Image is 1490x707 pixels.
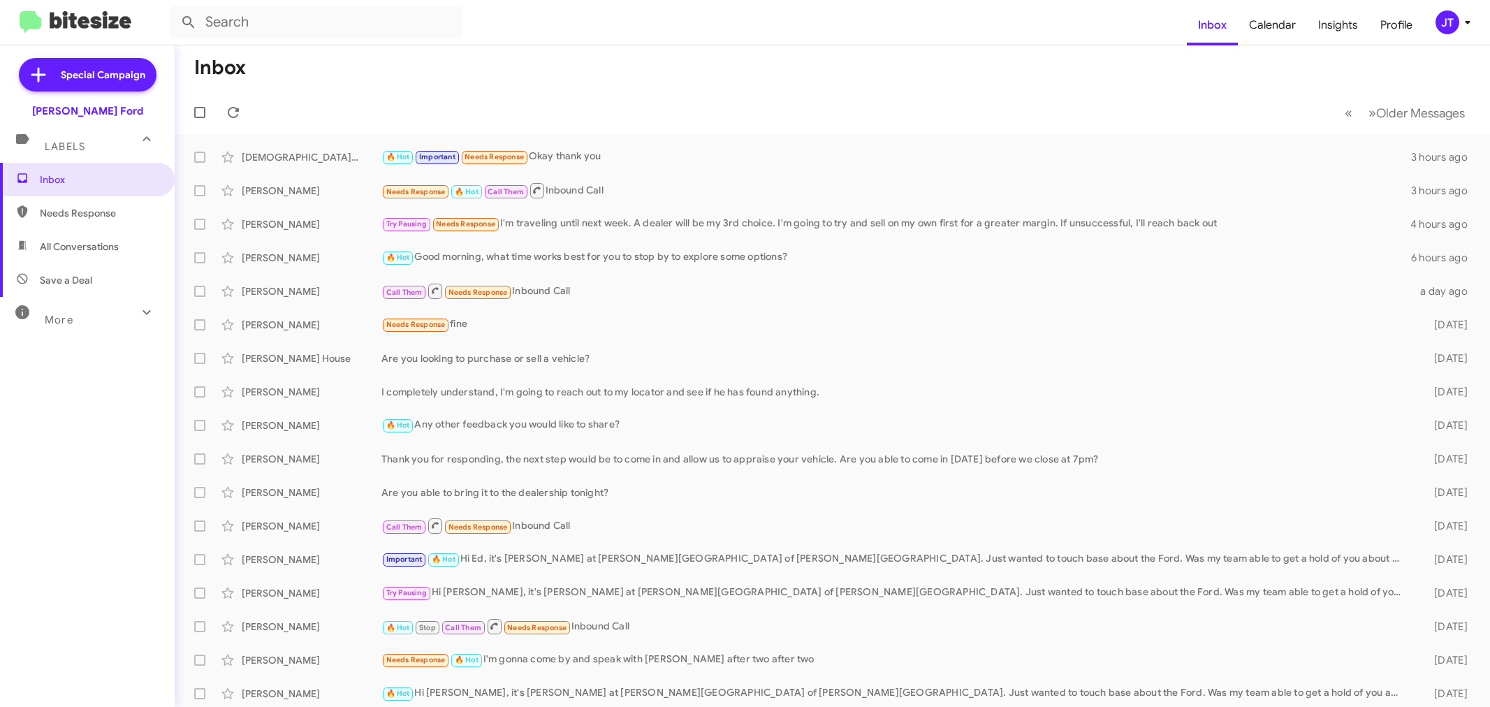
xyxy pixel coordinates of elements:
span: 🔥 Hot [386,152,410,161]
div: Hi Ed, it's [PERSON_NAME] at [PERSON_NAME][GEOGRAPHIC_DATA] of [PERSON_NAME][GEOGRAPHIC_DATA]. Ju... [381,551,1410,567]
div: Inbound Call [381,182,1410,199]
div: I'm traveling until next week. A dealer will be my 3rd choice. I'm going to try and sell on my ow... [381,216,1410,232]
a: Calendar [1238,5,1307,45]
span: Call Them [386,523,423,532]
h1: Inbox [194,57,246,79]
nav: Page navigation example [1337,99,1473,127]
div: Inbound Call [381,282,1410,300]
div: [DATE] [1410,318,1479,332]
div: [DATE] [1410,620,1479,634]
div: [PERSON_NAME] [242,217,381,231]
div: Inbound Call [381,618,1410,635]
div: a day ago [1410,284,1479,298]
span: Call Them [445,623,481,632]
div: [DATE] [1410,486,1479,500]
div: I'm gonna come by and speak with [PERSON_NAME] after two after two [381,652,1410,668]
div: [DATE] [1410,553,1479,567]
div: [PERSON_NAME] [242,586,381,600]
span: Needs Response [448,288,508,297]
span: Inbox [40,173,159,187]
div: [PERSON_NAME] [242,553,381,567]
span: 🔥 Hot [455,655,479,664]
div: [DATE] [1410,653,1479,667]
div: Okay thank you [381,149,1410,165]
span: Special Campaign [61,68,145,82]
span: Needs Response [40,206,159,220]
span: More [45,314,73,326]
div: [PERSON_NAME] [242,687,381,701]
div: [PERSON_NAME] [242,452,381,466]
input: Search [169,6,462,39]
div: Hi [PERSON_NAME], it's [PERSON_NAME] at [PERSON_NAME][GEOGRAPHIC_DATA] of [PERSON_NAME][GEOGRAPHI... [381,685,1410,701]
div: [PERSON_NAME] [242,486,381,500]
button: JT [1424,10,1475,34]
div: [PERSON_NAME] [242,251,381,265]
span: Needs Response [386,187,446,196]
span: Stop [419,623,436,632]
div: Are you able to bring it to the dealership tonight? [381,486,1410,500]
div: [PERSON_NAME] [242,620,381,634]
span: » [1368,104,1376,122]
div: [PERSON_NAME] [242,418,381,432]
span: Try Pausing [386,588,427,597]
button: Previous [1336,99,1361,127]
span: 🔥 Hot [386,421,410,430]
div: Hi [PERSON_NAME], it's [PERSON_NAME] at [PERSON_NAME][GEOGRAPHIC_DATA] of [PERSON_NAME][GEOGRAPHI... [381,585,1410,601]
div: [DATE] [1410,586,1479,600]
div: [DEMOGRAPHIC_DATA][PERSON_NAME] [242,150,381,164]
div: 3 hours ago [1410,150,1479,164]
div: Thank you for responding, the next step would be to come in and allow us to appraise your vehicle... [381,452,1410,466]
span: Needs Response [465,152,524,161]
span: Save a Deal [40,273,92,287]
div: [PERSON_NAME] [242,284,381,298]
span: Older Messages [1376,105,1465,121]
div: fine [381,316,1410,333]
div: I completely understand, I'm going to reach out to my locator and see if he has found anything. [381,385,1410,399]
div: 4 hours ago [1410,217,1479,231]
button: Next [1360,99,1473,127]
span: Try Pausing [386,219,427,228]
span: All Conversations [40,240,119,254]
div: Good morning, what time works best for you to stop by to explore some options? [381,249,1410,265]
span: « [1345,104,1352,122]
div: [DATE] [1410,418,1479,432]
span: 🔥 Hot [386,623,410,632]
div: [DATE] [1410,452,1479,466]
div: [PERSON_NAME] [242,653,381,667]
span: Needs Response [436,219,495,228]
span: 🔥 Hot [432,555,455,564]
a: Inbox [1187,5,1238,45]
div: [DATE] [1410,351,1479,365]
div: Any other feedback you would like to share? [381,417,1410,433]
div: [PERSON_NAME] [242,519,381,533]
div: 3 hours ago [1410,184,1479,198]
div: [PERSON_NAME] [242,318,381,332]
div: [PERSON_NAME] [242,385,381,399]
div: [DATE] [1410,385,1479,399]
div: Inbound Call [381,517,1410,534]
a: Insights [1307,5,1369,45]
span: Needs Response [386,655,446,664]
div: [PERSON_NAME] [242,184,381,198]
span: 🔥 Hot [386,689,410,698]
span: Important [419,152,455,161]
span: Important [386,555,423,564]
div: [PERSON_NAME] House [242,351,381,365]
span: Call Them [488,187,524,196]
span: 🔥 Hot [455,187,479,196]
div: [DATE] [1410,519,1479,533]
a: Profile [1369,5,1424,45]
span: Call Them [386,288,423,297]
span: Needs Response [386,320,446,329]
div: JT [1436,10,1459,34]
div: Are you looking to purchase or sell a vehicle? [381,351,1410,365]
a: Special Campaign [19,58,156,92]
span: Labels [45,140,85,153]
span: Needs Response [507,623,567,632]
div: 6 hours ago [1410,251,1479,265]
div: [PERSON_NAME] Ford [32,104,143,118]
